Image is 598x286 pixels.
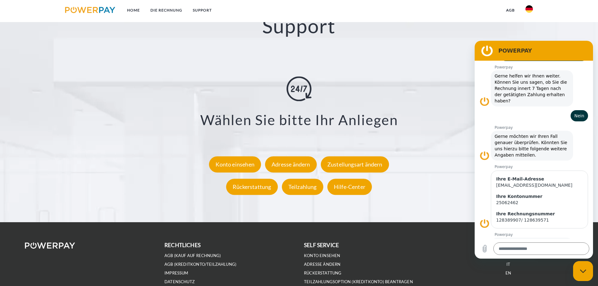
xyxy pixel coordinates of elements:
a: EN [505,270,511,276]
a: Adresse ändern [263,161,318,168]
b: self service [304,242,339,248]
a: agb [501,5,520,16]
a: Rückerstattung [304,270,342,276]
div: Adresse ändern [265,156,317,172]
div: Konto einsehen [209,156,261,172]
img: de [525,5,533,13]
a: IMPRESSUM [164,270,188,276]
a: AGB (Kreditkonto/Teilzahlung) [164,262,236,267]
h2: Support [30,14,568,38]
h3: Wählen Sie bitte Ihr Anliegen [38,111,560,129]
a: DIE RECHNUNG [145,5,187,16]
img: logo-powerpay-white.svg [25,242,75,249]
a: Teilzahlung [280,183,325,190]
a: Rückerstattung [225,183,279,190]
a: AGB (Kauf auf Rechnung) [164,253,221,258]
iframe: Messaging-Fenster [475,41,593,259]
div: Zustellungsart ändern [321,156,389,172]
b: rechtliches [164,242,201,248]
img: online-shopping.svg [287,76,311,101]
a: Home [122,5,145,16]
div: Rückerstattung [226,179,278,195]
a: Teilzahlungsoption (KREDITKONTO) beantragen [304,279,413,284]
a: Konto einsehen [304,253,340,258]
a: SUPPORT [187,5,217,16]
iframe: Schaltfläche zum Öffnen des Messaging-Fensters; Konversation läuft [573,261,593,281]
img: logo-powerpay.svg [65,7,115,13]
a: Zustellungsart ändern [319,161,391,168]
div: Teilzahlung [282,179,323,195]
a: DATENSCHUTZ [164,279,195,284]
a: Adresse ändern [304,262,341,267]
a: Hilfe-Center [326,183,373,190]
a: IT [506,262,510,267]
div: Hilfe-Center [327,179,372,195]
a: Konto einsehen [207,161,263,168]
